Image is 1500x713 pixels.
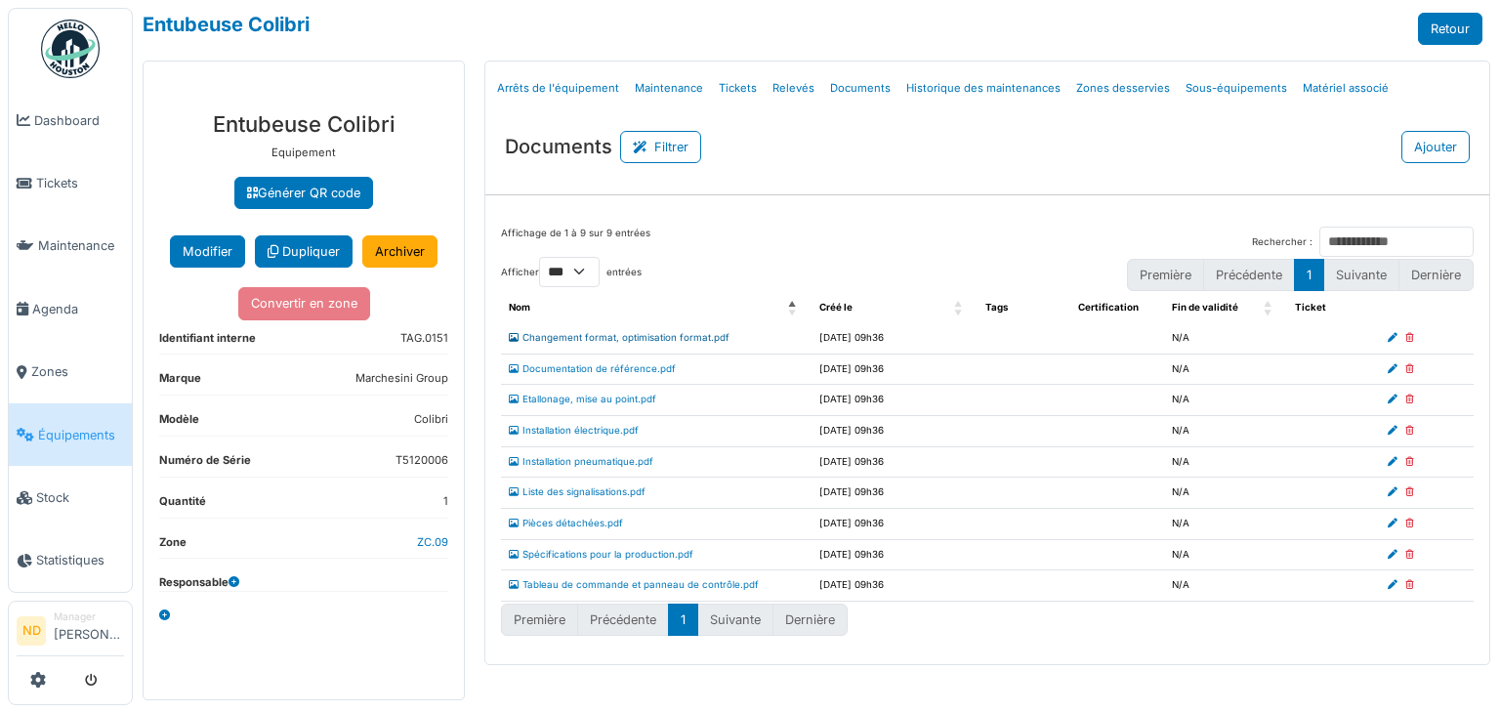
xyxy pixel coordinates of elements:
li: [PERSON_NAME] [54,609,124,651]
a: Stock [9,466,132,528]
dt: Modèle [159,411,199,436]
a: ZC.09 [417,535,448,549]
dt: Zone [159,534,187,559]
nav: pagination [1127,259,1474,291]
td: [DATE] 09h36 [812,385,978,416]
span: Créé le: Activate to sort [954,293,966,323]
label: Rechercher : [1252,235,1312,250]
a: Agenda [9,277,132,340]
img: Badge_color-CXgf-gQk.svg [41,20,100,78]
span: Ticket [1295,302,1326,313]
li: ND [17,616,46,646]
span: Créé le [819,302,853,313]
td: N/A [1164,323,1287,354]
dt: Numéro de Série [159,452,251,477]
a: Etallonage, mise au point.pdf [509,394,656,404]
td: [DATE] 09h36 [812,570,978,602]
a: Relevés [765,65,822,111]
span: Tickets [36,174,124,192]
nav: pagination [501,604,848,636]
a: Dupliquer [255,235,353,268]
a: Documentation de référence.pdf [509,363,676,374]
a: Spécifications pour la production.pdf [509,549,693,560]
button: Filtrer [620,131,701,163]
td: N/A [1164,570,1287,602]
span: Dashboard [34,111,124,130]
a: Tickets [9,151,132,214]
button: Ajouter [1401,131,1470,163]
select: Afficherentrées [539,257,600,287]
a: Statistiques [9,529,132,592]
td: N/A [1164,478,1287,509]
p: Equipement [159,145,448,161]
span: Nom [509,302,530,313]
td: N/A [1164,385,1287,416]
span: Certification [1078,302,1139,313]
dd: Colibri [414,411,448,428]
dd: T5120006 [396,452,448,469]
a: Historique des maintenances [898,65,1068,111]
td: [DATE] 09h36 [812,323,978,354]
td: N/A [1164,415,1287,446]
span: Fin de validité [1172,302,1238,313]
a: Maintenance [9,215,132,277]
a: Sous-équipements [1178,65,1295,111]
a: Liste des signalisations.pdf [509,486,646,497]
a: Changement format, optimisation format.pdf [509,332,729,343]
dd: Marchesini Group [355,370,448,387]
a: Zones desservies [1068,65,1178,111]
td: [DATE] 09h36 [812,478,978,509]
a: Documents [822,65,898,111]
a: Maintenance [627,65,711,111]
span: Fin de validité: Activate to sort [1264,293,1275,323]
span: Statistiques [36,551,124,569]
a: Installation pneumatique.pdf [509,456,653,467]
span: Équipements [38,426,124,444]
td: [DATE] 09h36 [812,508,978,539]
span: Zones [31,362,124,381]
a: Retour [1418,13,1482,45]
a: Entubeuse Colibri [143,13,310,36]
td: [DATE] 09h36 [812,446,978,478]
dt: Responsable [159,574,239,591]
span: Stock [36,488,124,507]
td: [DATE] 09h36 [812,539,978,570]
a: Équipements [9,403,132,466]
a: Dashboard [9,89,132,151]
button: 1 [668,604,698,636]
dd: 1 [443,493,448,510]
td: N/A [1164,539,1287,570]
td: [DATE] 09h36 [812,415,978,446]
span: Tags [985,302,1008,313]
dt: Quantité [159,493,206,518]
button: 1 [1294,259,1324,291]
td: [DATE] 09h36 [812,354,978,385]
a: Tickets [711,65,765,111]
dt: Marque [159,370,201,395]
a: Archiver [362,235,437,268]
a: Installation électrique.pdf [509,425,639,436]
span: Agenda [32,300,124,318]
a: ND Manager[PERSON_NAME] [17,609,124,656]
td: N/A [1164,354,1287,385]
button: Modifier [170,235,245,268]
td: N/A [1164,446,1287,478]
dt: Identifiant interne [159,330,256,355]
a: Arrêts de l'équipement [489,65,627,111]
div: Affichage de 1 à 9 sur 9 entrées [501,227,650,257]
a: Tableau de commande et panneau de contrôle.pdf [509,579,759,590]
h3: Documents [505,135,612,158]
a: Pièces détachées.pdf [509,518,623,528]
td: N/A [1164,508,1287,539]
div: Manager [54,609,124,624]
a: Générer QR code [234,177,373,209]
h3: Entubeuse Colibri [159,111,448,137]
span: Maintenance [38,236,124,255]
a: Matériel associé [1295,65,1396,111]
span: Nom: Activate to invert sorting [788,293,800,323]
dd: TAG.0151 [400,330,448,347]
label: Afficher entrées [501,257,642,287]
a: Zones [9,341,132,403]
